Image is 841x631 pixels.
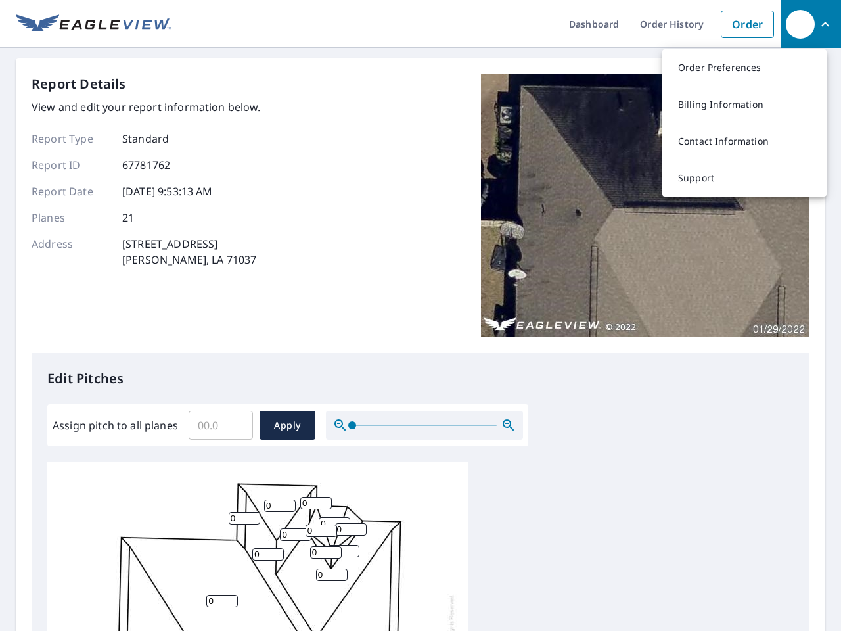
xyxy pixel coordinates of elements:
button: Apply [260,411,315,440]
a: Billing Information [662,86,827,123]
p: View and edit your report information below. [32,99,261,115]
p: Standard [122,131,169,147]
a: Contact Information [662,123,827,160]
p: Report Date [32,183,110,199]
p: 21 [122,210,134,225]
p: Report Type [32,131,110,147]
a: Order [721,11,774,38]
img: EV Logo [16,14,171,34]
p: [DATE] 9:53:13 AM [122,183,213,199]
img: Top image [481,74,809,337]
p: 67781762 [122,157,170,173]
input: 00.0 [189,407,253,444]
a: Support [662,160,827,197]
p: Address [32,236,110,268]
span: Apply [270,417,305,434]
p: Planes [32,210,110,225]
p: Report ID [32,157,110,173]
p: Edit Pitches [47,369,794,388]
p: Report Details [32,74,126,94]
p: [STREET_ADDRESS] [PERSON_NAME], LA 71037 [122,236,256,268]
a: Order Preferences [662,49,827,86]
label: Assign pitch to all planes [53,417,178,433]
